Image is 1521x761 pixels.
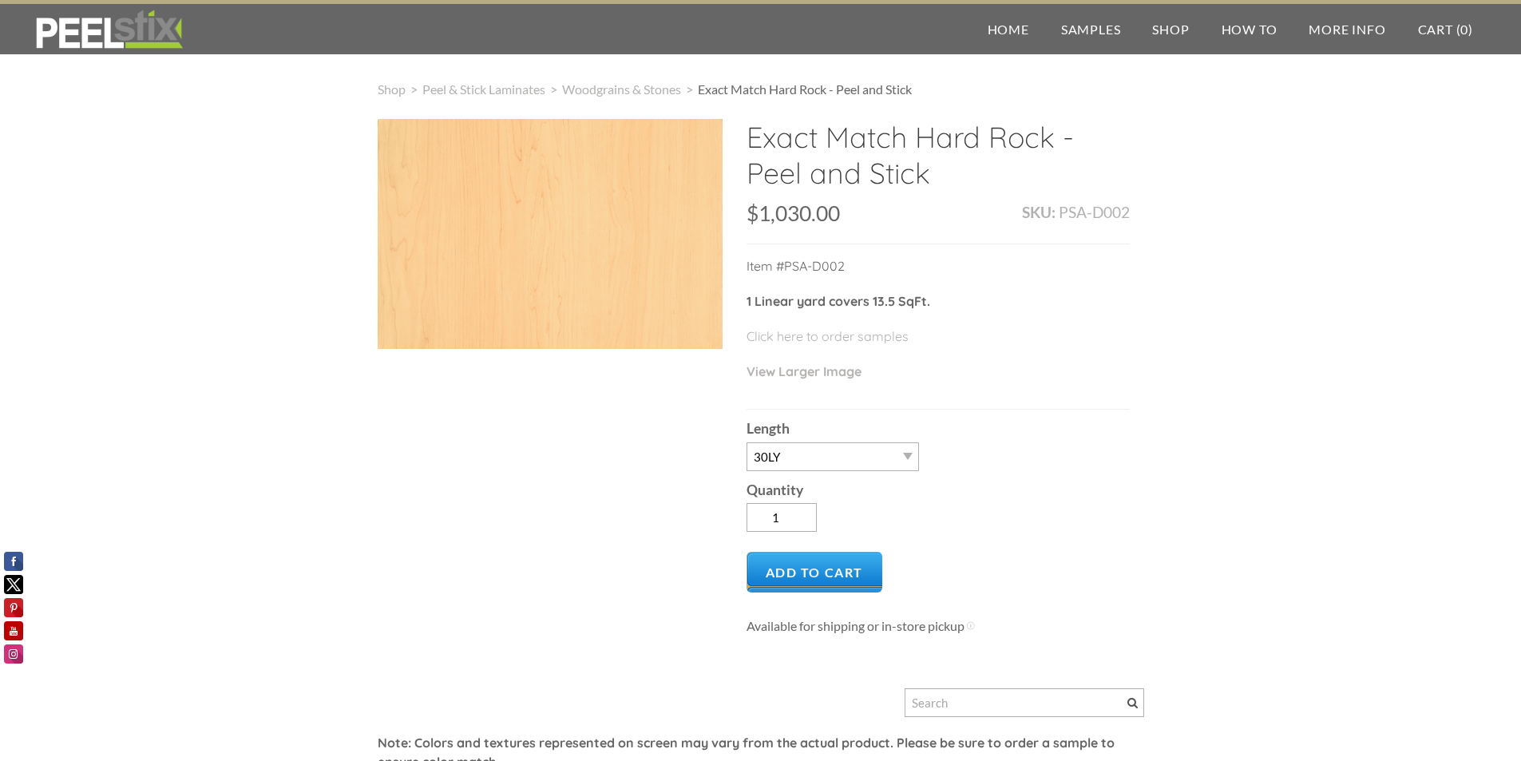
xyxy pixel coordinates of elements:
span: > [681,81,698,97]
p: Item #PSA-D002 [747,256,1130,291]
a: View Larger Image [747,363,862,379]
input: Search [905,688,1144,717]
a: Home [972,4,1045,54]
b: Length [747,420,790,437]
a: How To [1206,4,1293,54]
a: Woodgrains & Stones [562,81,681,97]
a: Shop [378,81,406,97]
a: Shop [1136,4,1205,54]
a: Cart (0) [1402,4,1489,54]
span: Search [1127,698,1138,708]
span: Available for shipping or in-store pickup [747,618,964,633]
span: > [545,81,562,97]
img: REFACE SUPPLIES [32,10,186,50]
b: Quantity [747,482,803,498]
span: > [406,81,422,97]
a: Samples [1045,4,1137,54]
span: 0 [1460,22,1468,37]
span: Exact Match Hard Rock - Peel and Stick [698,81,912,97]
a: Peel & Stick Laminates [422,81,545,97]
a: More Info [1293,4,1401,54]
a: Click here to order samples [747,328,909,344]
span: $1,030.00 [747,200,840,226]
h2: Exact Match Hard Rock - Peel and Stick [747,119,1130,203]
span: PSA-D002 [1059,203,1130,221]
a: Add to Cart [747,552,883,593]
strong: 1 Linear yard covers 13.5 SqFt. [747,293,930,309]
b: SKU: [1022,203,1056,221]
